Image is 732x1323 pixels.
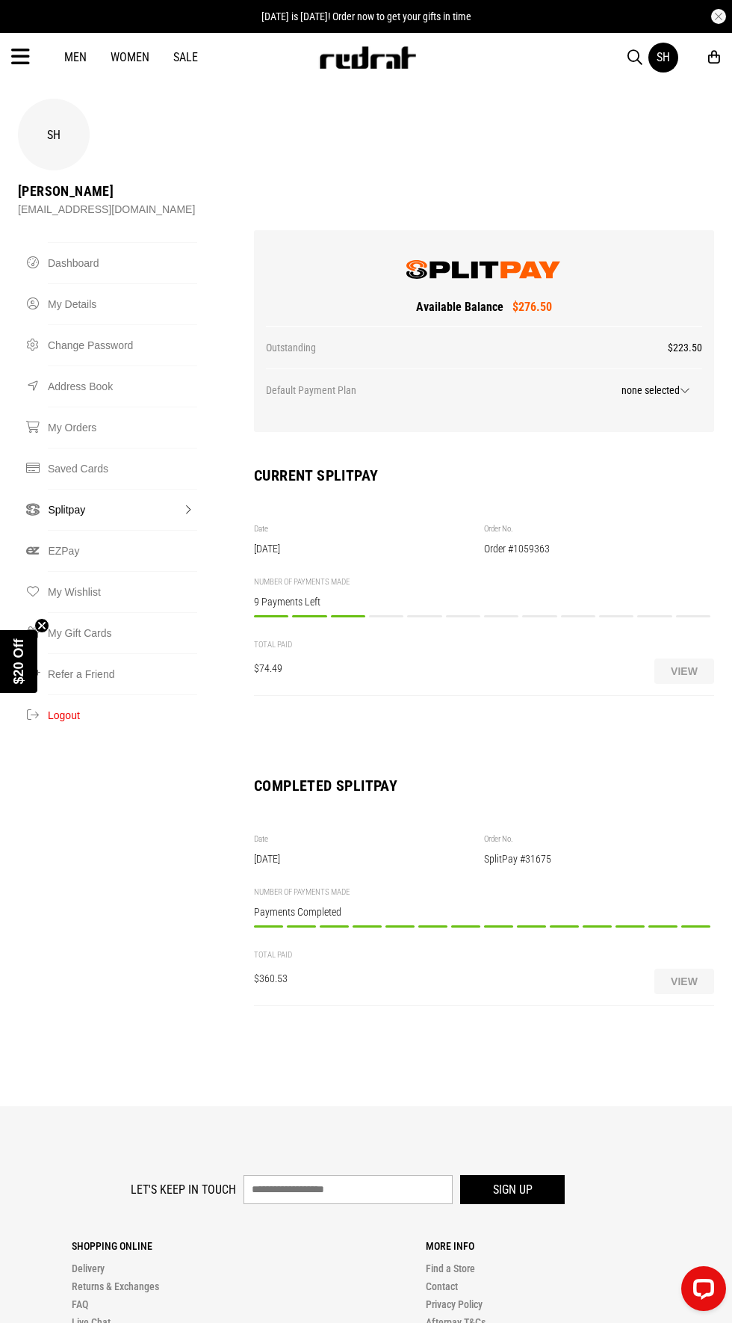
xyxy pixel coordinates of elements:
div: SplitPay #31675 [484,853,714,865]
h2: Completed SplitPay [254,778,714,793]
a: Contact [426,1280,458,1292]
button: View [654,659,714,684]
div: Order No. [484,834,714,845]
span: $20 Off [11,638,26,684]
a: Privacy Policy [426,1298,483,1310]
p: More Info [426,1240,720,1252]
div: [PERSON_NAME] [18,182,195,200]
button: Sign up [460,1175,565,1204]
div: Default Payment Plan [266,368,702,420]
a: Women [111,50,149,64]
a: My Orders [48,407,197,448]
img: Redrat logo [318,46,417,69]
a: Sale [173,50,198,64]
iframe: LiveChat chat widget [669,1260,732,1323]
div: Available Balance [266,300,702,326]
img: SplitPay [406,260,562,279]
div: $74.49 [254,662,318,688]
div: SH [657,50,670,64]
a: Address Book [48,366,197,407]
p: Shopping Online [72,1240,366,1252]
a: My Details [48,283,197,324]
a: Change Password [48,324,197,366]
div: NUMBER OF PAYMENTS MADE [254,887,714,898]
a: Dashboard [48,242,197,283]
a: Delivery [72,1262,105,1274]
h2: Current SplitPay [254,468,714,483]
div: Date [254,524,484,535]
div: Order No. [484,524,714,535]
button: Close teaser [34,618,49,633]
a: My Gift Cards [48,612,197,653]
div: $360.53 [254,972,318,998]
a: Find a Store [426,1262,475,1274]
div: TOTAL PAID [254,950,714,961]
span: 9 Payments Left [254,596,320,608]
a: EZPay [48,530,197,571]
div: [DATE] [254,853,484,865]
nav: Account [18,242,197,735]
div: Date [254,834,484,845]
a: Refer a Friend [48,653,197,694]
button: Logout [48,694,197,735]
div: TOTAL PAID [254,640,714,651]
a: Splitpay [48,489,197,530]
span: none selected [621,384,696,396]
a: Saved Cards [48,448,197,489]
a: Men [64,50,87,64]
div: NUMBER OF PAYMENTS MADE [254,577,714,588]
span: $223.50 [668,342,702,354]
div: [DATE] [254,543,484,555]
a: Returns & Exchanges [72,1280,159,1292]
div: [EMAIL_ADDRESS][DOMAIN_NAME] [18,200,195,218]
label: Let's keep in touch [131,1182,236,1197]
a: My Wishlist [48,571,197,612]
a: FAQ [72,1298,88,1310]
div: Outstanding [266,326,702,368]
div: SH [18,99,90,170]
span: $276.50 [503,300,552,314]
span: [DATE] is [DATE]! Order now to get your gifts in time [261,10,471,22]
button: View [654,969,714,994]
div: Order #1059363 [484,543,714,555]
span: Payments Completed [254,906,341,918]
